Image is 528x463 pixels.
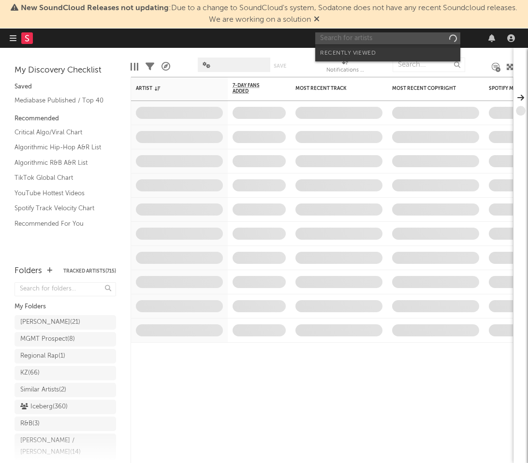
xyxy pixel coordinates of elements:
[20,367,40,379] div: KZ ( 66 )
[15,366,116,380] a: KZ(66)
[15,434,116,460] a: [PERSON_NAME] / [PERSON_NAME](14)
[15,218,106,229] a: Recommended For You
[15,65,116,76] div: My Discovery Checklist
[326,65,365,76] div: Notifications (Artist)
[146,53,154,81] div: Filters
[15,95,106,106] a: Mediabase Published / Top 40
[274,63,286,69] button: Save
[15,142,106,153] a: Algorithmic Hip-Hop A&R List
[21,4,169,12] span: New SoundCloud Releases not updating
[161,53,170,81] div: A&R Pipeline
[131,53,138,81] div: Edit Columns
[15,282,116,296] input: Search for folders...
[15,417,116,431] a: R&B(3)
[20,333,75,345] div: MGMT Prospect ( 8 )
[20,418,40,430] div: R&B ( 3 )
[63,269,116,274] button: Tracked Artists(715)
[21,4,517,24] span: : Due to a change to SoundCloud's system, Sodatone does not have any recent Soundcloud releases. ...
[392,86,465,91] div: Most Recent Copyright
[136,86,208,91] div: Artist
[393,58,465,72] input: Search...
[15,127,106,138] a: Critical Algo/Viral Chart
[295,86,368,91] div: Most Recent Track
[15,173,106,183] a: TikTok Global Chart
[15,301,116,313] div: My Folders
[15,400,116,414] a: Iceberg(360)
[233,83,271,94] span: 7-Day Fans Added
[15,383,116,397] a: Similar Artists(2)
[15,113,116,125] div: Recommended
[15,188,106,199] a: YouTube Hottest Videos
[315,32,460,44] input: Search for artists
[320,47,455,59] div: Recently Viewed
[15,265,42,277] div: Folders
[15,315,116,330] a: [PERSON_NAME](21)
[15,203,106,214] a: Spotify Track Velocity Chart
[15,332,116,347] a: MGMT Prospect(8)
[20,384,66,396] div: Similar Artists ( 2 )
[20,317,80,328] div: [PERSON_NAME] ( 21 )
[314,16,320,24] span: Dismiss
[15,81,116,93] div: Saved
[20,350,65,362] div: Regional Rap ( 1 )
[15,158,106,168] a: Algorithmic R&B A&R List
[15,349,116,363] a: Regional Rap(1)
[20,401,68,413] div: Iceberg ( 360 )
[326,53,365,81] div: Notifications (Artist)
[20,435,88,458] div: [PERSON_NAME] / [PERSON_NAME] ( 14 )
